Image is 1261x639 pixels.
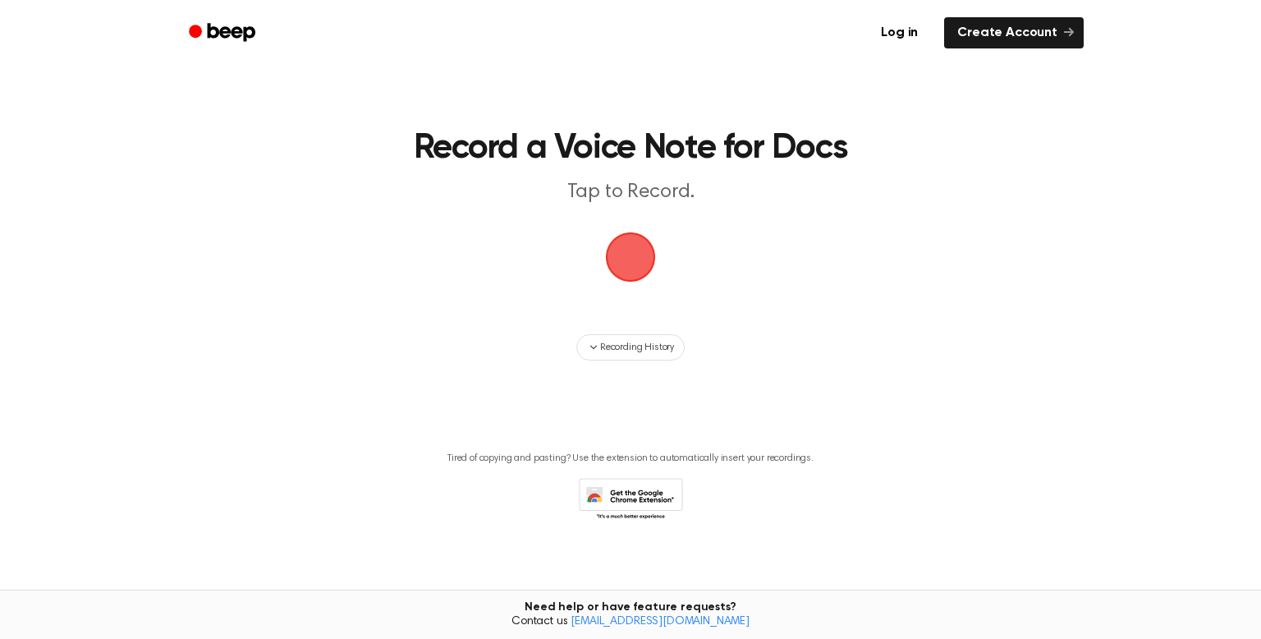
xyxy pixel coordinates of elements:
[210,131,1051,166] h1: Record a Voice Note for Docs
[315,179,946,206] p: Tap to Record.
[576,334,685,361] button: Recording History
[606,232,655,282] img: Beep Logo
[571,616,750,628] a: [EMAIL_ADDRESS][DOMAIN_NAME]
[864,14,934,52] a: Log in
[177,17,270,49] a: Beep
[447,453,814,465] p: Tired of copying and pasting? Use the extension to automatically insert your recordings.
[944,17,1084,48] a: Create Account
[600,340,674,355] span: Recording History
[10,615,1251,630] span: Contact us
